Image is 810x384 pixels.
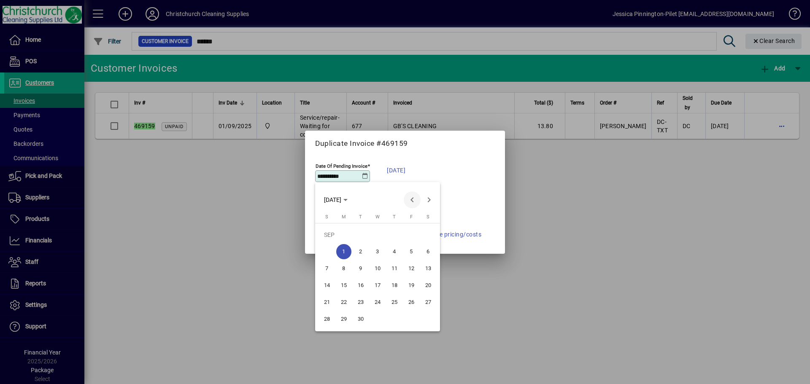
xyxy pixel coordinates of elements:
[386,277,403,294] button: Thu Sep 18 2025
[387,261,402,276] span: 11
[420,294,437,311] button: Sat Sep 27 2025
[421,244,436,259] span: 6
[352,277,369,294] button: Tue Sep 16 2025
[353,278,368,293] span: 16
[427,214,429,220] span: S
[421,295,436,310] span: 27
[370,278,385,293] span: 17
[370,295,385,310] span: 24
[387,244,402,259] span: 4
[352,294,369,311] button: Tue Sep 23 2025
[335,243,352,260] button: Mon Sep 01 2025
[319,311,335,328] button: Sun Sep 28 2025
[336,261,351,276] span: 8
[336,311,351,327] span: 29
[403,260,420,277] button: Fri Sep 12 2025
[403,294,420,311] button: Fri Sep 26 2025
[353,295,368,310] span: 23
[319,294,335,311] button: Sun Sep 21 2025
[369,277,386,294] button: Wed Sep 17 2025
[319,295,335,310] span: 21
[352,311,369,328] button: Tue Sep 30 2025
[319,277,335,294] button: Sun Sep 14 2025
[386,294,403,311] button: Thu Sep 25 2025
[342,214,346,220] span: M
[403,243,420,260] button: Fri Sep 05 2025
[321,192,351,207] button: Choose month and year
[420,260,437,277] button: Sat Sep 13 2025
[404,191,421,208] button: Previous month
[352,243,369,260] button: Tue Sep 02 2025
[370,244,385,259] span: 3
[420,277,437,294] button: Sat Sep 20 2025
[375,214,380,220] span: W
[319,311,335,327] span: 28
[335,260,352,277] button: Mon Sep 08 2025
[369,243,386,260] button: Wed Sep 03 2025
[335,294,352,311] button: Mon Sep 22 2025
[319,226,437,243] td: SEP
[421,191,437,208] button: Next month
[420,243,437,260] button: Sat Sep 06 2025
[404,244,419,259] span: 5
[386,243,403,260] button: Thu Sep 04 2025
[370,261,385,276] span: 10
[386,260,403,277] button: Thu Sep 11 2025
[421,261,436,276] span: 13
[369,260,386,277] button: Wed Sep 10 2025
[421,278,436,293] span: 20
[410,214,413,220] span: F
[403,277,420,294] button: Fri Sep 19 2025
[325,214,328,220] span: S
[393,214,396,220] span: T
[324,196,341,203] span: [DATE]
[336,278,351,293] span: 15
[369,294,386,311] button: Wed Sep 24 2025
[404,278,419,293] span: 19
[404,295,419,310] span: 26
[353,244,368,259] span: 2
[319,260,335,277] button: Sun Sep 07 2025
[335,311,352,328] button: Mon Sep 29 2025
[387,295,402,310] span: 25
[359,214,362,220] span: T
[353,261,368,276] span: 9
[336,295,351,310] span: 22
[335,277,352,294] button: Mon Sep 15 2025
[353,311,368,327] span: 30
[319,261,335,276] span: 7
[352,260,369,277] button: Tue Sep 09 2025
[404,261,419,276] span: 12
[387,278,402,293] span: 18
[319,278,335,293] span: 14
[336,244,351,259] span: 1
